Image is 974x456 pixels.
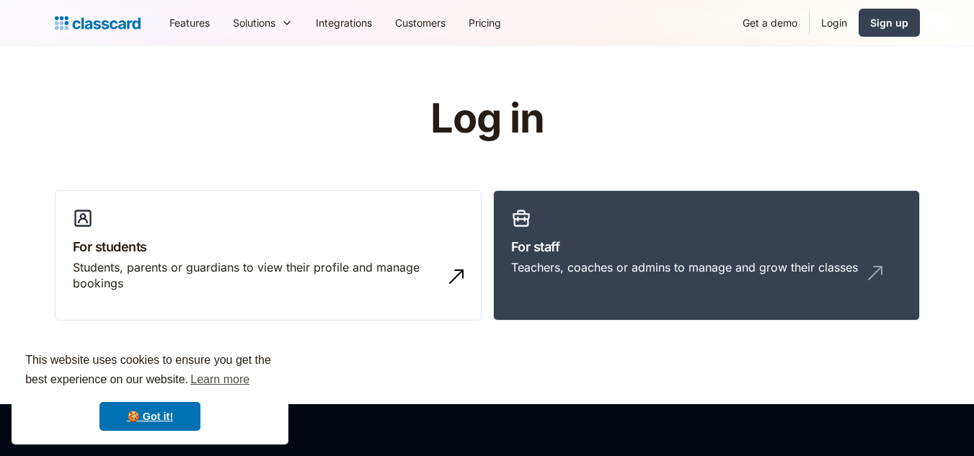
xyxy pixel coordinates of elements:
[99,402,200,431] a: dismiss cookie message
[870,15,908,30] div: Sign up
[12,338,288,444] div: cookieconsent
[73,237,464,256] h3: For students
[158,6,221,39] a: Features
[384,6,457,39] a: Customers
[25,352,275,390] span: This website uses cookies to ensure you get the best experience on our website.
[55,13,141,33] a: home
[221,6,304,39] div: Solutions
[511,237,902,256] h3: For staff
[55,190,482,321] a: For studentsStudents, parents or guardians to view their profile and manage bookings
[859,9,920,37] a: Sign up
[73,259,435,292] div: Students, parents or guardians to view their profile and manage bookings
[731,6,809,39] a: Get a demo
[493,190,920,321] a: For staffTeachers, coaches or admins to manage and grow their classes
[810,6,859,39] a: Login
[188,369,252,390] a: learn more about cookies
[258,97,716,141] h1: Log in
[233,15,275,30] div: Solutions
[304,6,384,39] a: Integrations
[511,259,858,275] div: Teachers, coaches or admins to manage and grow their classes
[457,6,513,39] a: Pricing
